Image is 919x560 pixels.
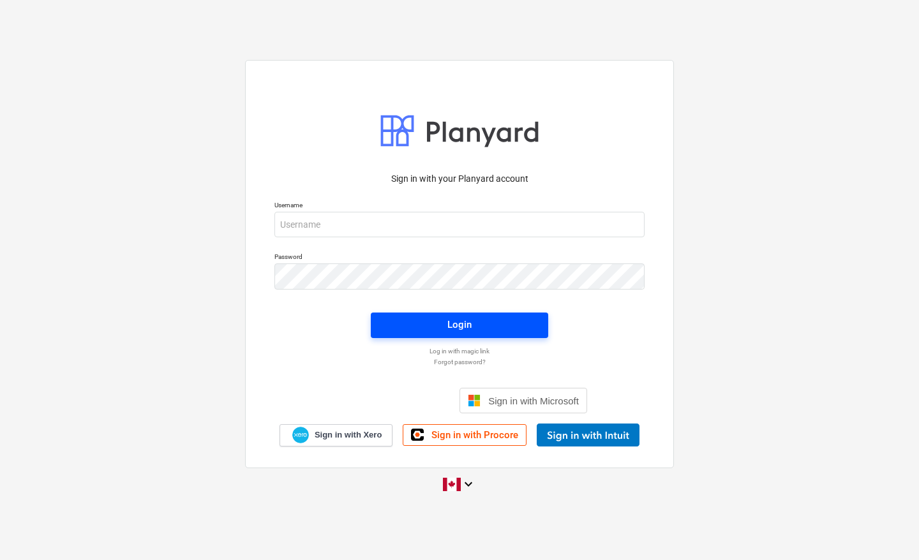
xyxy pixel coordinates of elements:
[488,395,579,406] span: Sign in with Microsoft
[371,313,548,338] button: Login
[855,499,919,560] iframe: Chat Widget
[274,172,645,186] p: Sign in with your Planyard account
[431,429,518,441] span: Sign in with Procore
[280,424,393,446] a: Sign in with Xero
[274,201,645,212] p: Username
[274,253,645,263] p: Password
[468,394,481,407] img: Microsoft logo
[403,424,527,446] a: Sign in with Procore
[325,387,456,415] iframe: Sign in with Google Button
[268,358,651,366] a: Forgot password?
[268,347,651,355] a: Log in with magic link
[461,476,476,492] i: keyboard_arrow_down
[447,316,472,333] div: Login
[315,429,382,441] span: Sign in with Xero
[292,427,309,444] img: Xero logo
[274,212,645,237] input: Username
